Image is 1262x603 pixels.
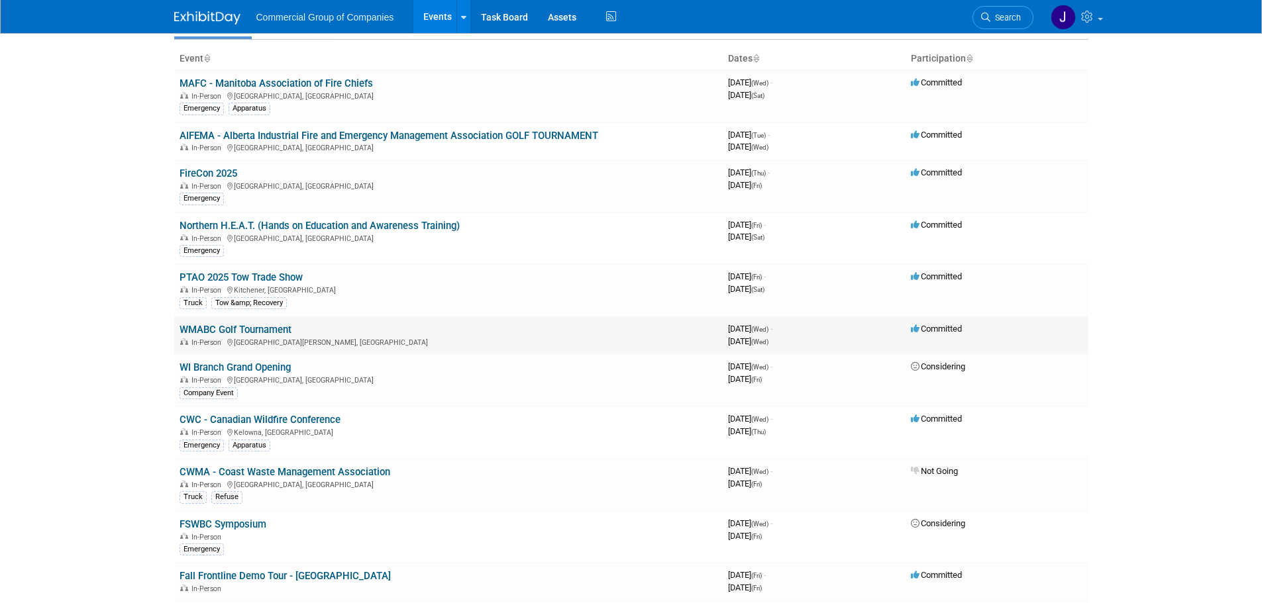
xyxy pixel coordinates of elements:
span: Commercial Group of Companies [256,12,394,23]
img: In-Person Event [180,338,188,345]
div: Refuse [211,491,242,503]
span: [DATE] [728,90,764,100]
span: - [770,361,772,371]
span: - [770,518,772,528]
span: (Thu) [751,428,766,436]
img: In-Person Event [180,182,188,189]
span: (Fri) [751,481,762,488]
span: [DATE] [728,582,762,592]
span: - [764,570,766,580]
a: Northern H.E.A.T. (Hands on Education and Awareness Training) [180,220,460,232]
div: Emergency [180,103,224,115]
span: - [770,77,772,87]
img: In-Person Event [180,584,188,591]
div: Tow &amp; Recovery [211,297,287,309]
a: FSWBC Symposium [180,518,266,530]
span: (Thu) [751,169,766,177]
span: [DATE] [728,284,764,294]
span: (Wed) [751,363,768,371]
a: WI Branch Grand Opening [180,361,291,373]
div: [GEOGRAPHIC_DATA], [GEOGRAPHIC_DATA] [180,142,717,152]
span: Search [990,13,1021,23]
span: Committed [911,77,962,87]
div: Apparatus [229,440,270,451]
span: (Fri) [751,572,762,579]
span: (Wed) [751,468,768,475]
span: (Wed) [751,416,768,423]
a: Search [973,6,1033,29]
img: In-Person Event [180,533,188,539]
span: [DATE] [728,232,764,242]
span: In-Person [191,234,225,243]
span: (Sat) [751,286,764,293]
img: ExhibitDay [174,11,240,24]
span: Considering [911,518,965,528]
div: Company Event [180,387,238,399]
img: In-Person Event [180,428,188,435]
a: FireCon 2025 [180,167,237,179]
span: Committed [911,570,962,580]
span: In-Person [191,584,225,593]
a: Fall Frontline Demo Tour - [GEOGRAPHIC_DATA] [180,570,391,582]
span: Committed [911,324,962,334]
span: - [764,271,766,281]
a: CWMA - Coast Waste Management Association [180,466,390,478]
span: [DATE] [728,336,768,346]
span: [DATE] [728,324,772,334]
th: Dates [723,48,906,70]
span: [DATE] [728,414,772,424]
span: In-Person [191,92,225,101]
span: [DATE] [728,518,772,528]
span: - [770,414,772,424]
span: In-Person [191,376,225,385]
img: Jason Fast [1051,5,1076,30]
span: (Wed) [751,326,768,333]
div: Emergency [180,543,224,555]
span: (Wed) [751,338,768,346]
span: (Fri) [751,182,762,189]
div: Emergency [180,440,224,451]
span: Committed [911,167,962,177]
span: (Fri) [751,273,762,281]
span: - [768,130,770,140]
div: Truck [180,491,207,503]
a: WMABC Golf Tournament [180,324,291,336]
span: [DATE] [728,479,762,488]
span: (Wed) [751,144,768,151]
span: [DATE] [728,374,762,384]
span: (Wed) [751,520,768,528]
span: Considering [911,361,965,371]
span: [DATE] [728,426,766,436]
a: Sort by Participation Type [966,53,973,64]
a: AIFEMA - Alberta Industrial Fire and Emergency Management Association GOLF TOURNAMENT [180,130,598,142]
div: Emergency [180,245,224,257]
span: In-Person [191,182,225,191]
div: [GEOGRAPHIC_DATA], [GEOGRAPHIC_DATA] [180,479,717,489]
div: [GEOGRAPHIC_DATA], [GEOGRAPHIC_DATA] [180,90,717,101]
span: - [764,220,766,230]
th: Event [174,48,723,70]
span: Committed [911,130,962,140]
span: [DATE] [728,180,762,190]
a: Sort by Start Date [753,53,759,64]
span: In-Person [191,533,225,541]
span: Committed [911,271,962,281]
div: Truck [180,297,207,309]
span: (Tue) [751,132,766,139]
span: In-Person [191,338,225,347]
span: [DATE] [728,466,772,476]
span: (Fri) [751,584,762,592]
span: - [770,466,772,476]
span: - [770,324,772,334]
span: In-Person [191,144,225,152]
span: [DATE] [728,271,766,281]
div: Kitchener, [GEOGRAPHIC_DATA] [180,284,717,295]
span: (Sat) [751,92,764,99]
a: PTAO 2025 Tow Trade Show [180,271,303,283]
a: Sort by Event Name [203,53,210,64]
span: Committed [911,414,962,424]
span: [DATE] [728,570,766,580]
div: [GEOGRAPHIC_DATA], [GEOGRAPHIC_DATA] [180,180,717,191]
span: [DATE] [728,77,772,87]
a: MAFC - Manitoba Association of Fire Chiefs [180,77,373,89]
